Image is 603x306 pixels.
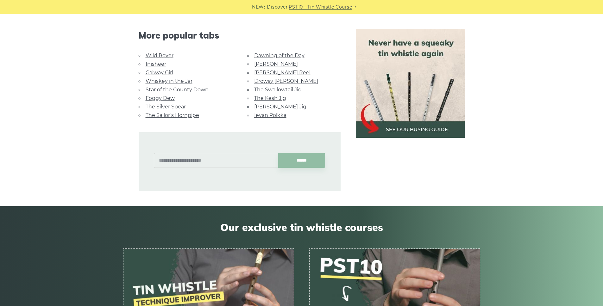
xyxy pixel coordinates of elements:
[254,61,298,67] a: [PERSON_NAME]
[254,70,311,76] a: [PERSON_NAME] Reel
[267,3,288,11] span: Discover
[123,221,480,233] span: Our exclusive tin whistle courses
[146,52,173,58] a: Wild Rover
[254,104,306,110] a: [PERSON_NAME] Jig
[254,95,286,101] a: The Kesh Jig
[146,95,175,101] a: Foggy Dew
[252,3,265,11] span: NEW:
[146,104,186,110] a: The Silver Spear
[254,78,318,84] a: Drowsy [PERSON_NAME]
[139,30,341,41] span: More popular tabs
[254,87,302,93] a: The Swallowtail Jig
[356,29,465,138] img: tin whistle buying guide
[146,70,173,76] a: Galway Girl
[146,78,192,84] a: Whiskey in the Jar
[254,112,286,118] a: Ievan Polkka
[146,87,209,93] a: Star of the County Down
[254,52,305,58] a: Dawning of the Day
[289,3,352,11] a: PST10 - Tin Whistle Course
[146,112,199,118] a: The Sailor’s Hornpipe
[146,61,166,67] a: Inisheer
